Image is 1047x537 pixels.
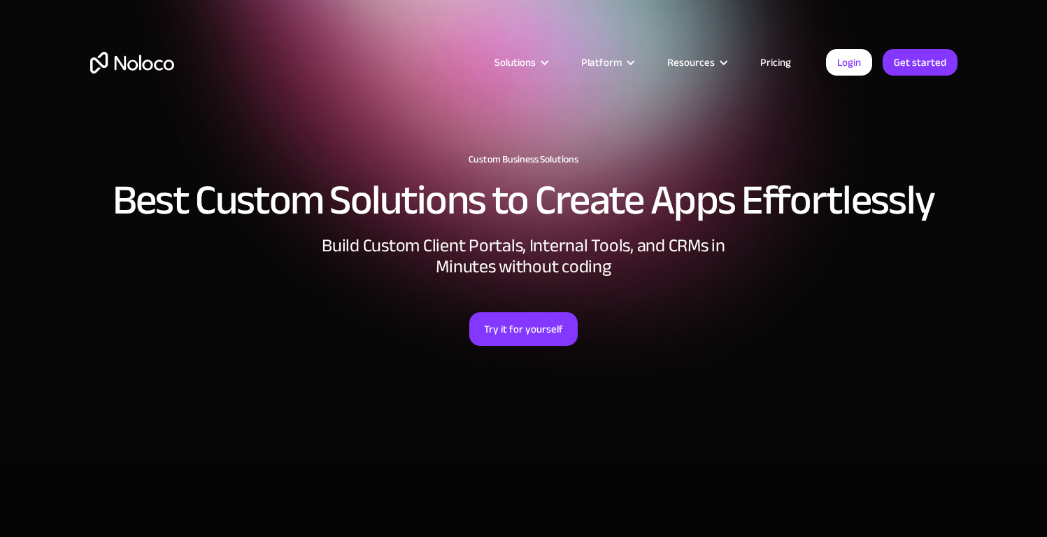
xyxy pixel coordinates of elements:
[581,53,622,71] div: Platform
[90,154,957,165] h1: Custom Business Solutions
[564,53,650,71] div: Platform
[826,49,872,76] a: Login
[90,179,957,221] h2: Best Custom Solutions to Create Apps Effortlessly
[667,53,715,71] div: Resources
[477,53,564,71] div: Solutions
[494,53,536,71] div: Solutions
[469,312,578,346] a: Try it for yourself
[314,235,734,277] div: Build Custom Client Portals, Internal Tools, and CRMs in Minutes without coding
[883,49,957,76] a: Get started
[650,53,743,71] div: Resources
[743,53,809,71] a: Pricing
[90,52,174,74] a: home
